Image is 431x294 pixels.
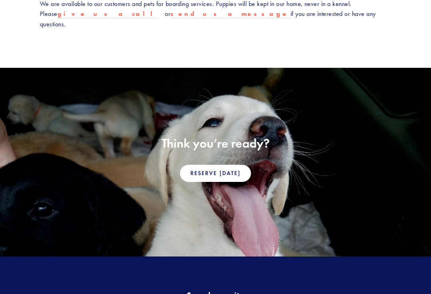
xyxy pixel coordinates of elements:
[180,165,251,182] a: Reserve [DATE]
[170,10,291,18] a: send us a message
[40,136,391,151] h2: Think you’re ready?
[170,10,289,18] strong: send us a message
[57,10,158,18] a: give us a call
